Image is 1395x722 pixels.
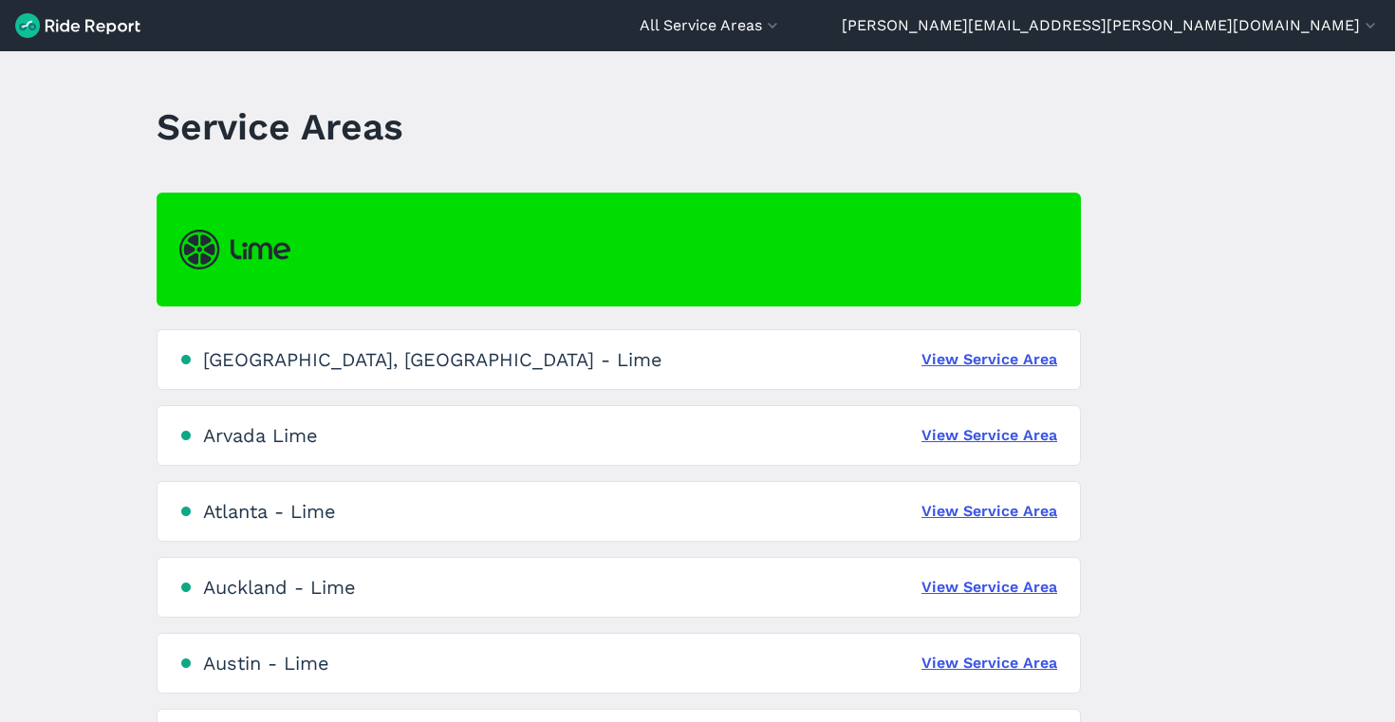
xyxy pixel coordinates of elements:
div: Auckland - Lime [203,576,356,599]
a: View Service Area [921,500,1057,523]
img: Lime [179,230,290,269]
button: [PERSON_NAME][EMAIL_ADDRESS][PERSON_NAME][DOMAIN_NAME] [842,14,1380,37]
div: Arvada Lime [203,424,318,447]
div: [GEOGRAPHIC_DATA], [GEOGRAPHIC_DATA] - Lime [203,348,662,371]
img: Ride Report [15,13,140,38]
div: Austin - Lime [203,652,329,675]
button: All Service Areas [640,14,782,37]
a: View Service Area [921,576,1057,599]
div: Atlanta - Lime [203,500,336,523]
a: View Service Area [921,652,1057,675]
h1: Service Areas [157,101,403,153]
a: View Service Area [921,348,1057,371]
a: View Service Area [921,424,1057,447]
